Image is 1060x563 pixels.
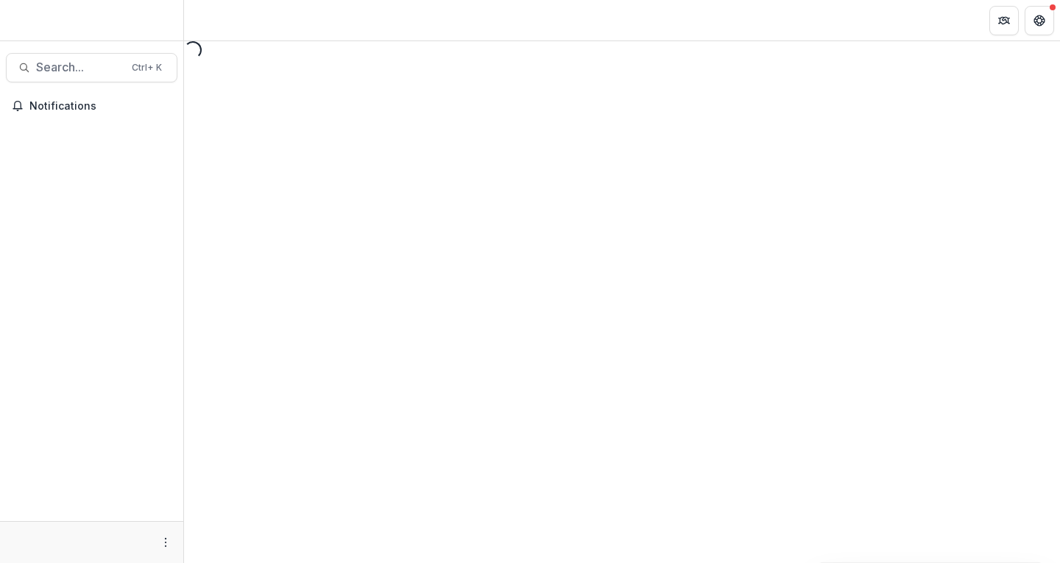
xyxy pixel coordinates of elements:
button: Search... [6,53,177,82]
button: More [157,534,174,551]
button: Notifications [6,94,177,118]
span: Search... [36,60,123,74]
div: Ctrl + K [129,60,165,76]
button: Partners [989,6,1019,35]
button: Get Help [1025,6,1054,35]
span: Notifications [29,100,172,113]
